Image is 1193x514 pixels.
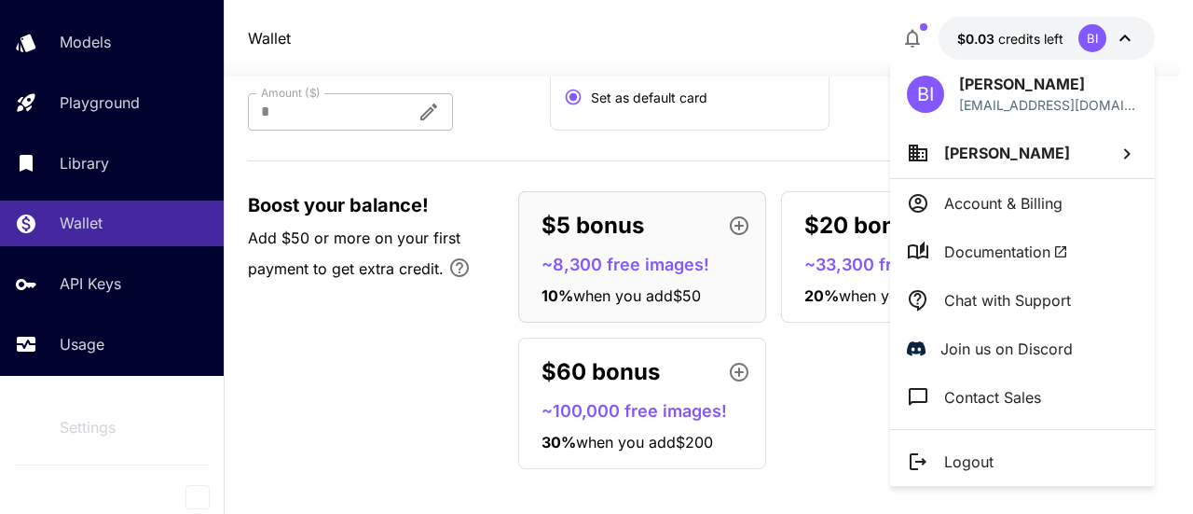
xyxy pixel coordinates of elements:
span: Documentation [944,241,1068,263]
p: Contact Sales [944,386,1041,409]
div: bryanilman20@gmail.com [959,95,1138,115]
p: Join us on Discord [940,338,1073,360]
button: [PERSON_NAME] [890,128,1155,178]
p: [EMAIL_ADDRESS][DOMAIN_NAME] [959,95,1138,115]
div: BI [907,76,944,113]
span: [PERSON_NAME] [944,144,1070,162]
p: [PERSON_NAME] [959,73,1138,95]
p: Logout [944,451,994,473]
p: Chat with Support [944,289,1071,312]
p: Account & Billing [944,192,1063,215]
